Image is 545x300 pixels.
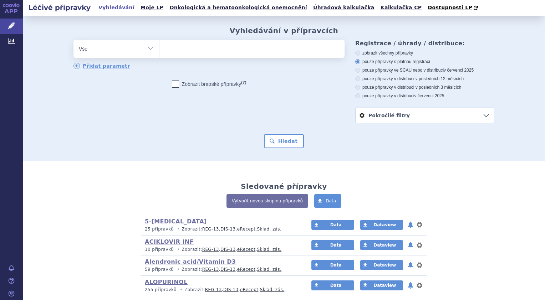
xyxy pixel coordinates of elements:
span: Dataview [373,263,396,268]
a: Data [311,260,354,270]
a: eRecept [237,227,256,232]
a: DIS-13 [223,287,238,292]
button: nastavení [416,221,423,229]
a: ACIKLOVIR INF [145,238,194,245]
h2: Vyhledávání v přípravcích [230,26,338,35]
span: v červenci 2025 [414,93,444,98]
a: Sklad. zás. [260,287,285,292]
p: Zobrazit: , , , [145,247,298,253]
a: Alendronic acid/Vitamin D3 [145,258,236,265]
a: Sklad. zás. [257,267,282,272]
p: Zobrazit: , , , [145,287,298,293]
a: Data [314,194,341,208]
button: nastavení [416,241,423,249]
a: Pokročilé filtry [356,108,494,123]
a: DIS-13 [220,267,235,272]
button: notifikace [407,241,414,249]
a: DIS-13 [220,247,235,252]
a: REG-13 [205,287,222,292]
span: Data [330,243,342,248]
button: notifikace [407,261,414,269]
a: Sklad. zás. [257,247,282,252]
a: Moje LP [138,3,165,12]
span: v červenci 2025 [444,68,474,73]
label: zobrazit všechny přípravky [355,50,494,56]
a: Dataview [360,220,403,230]
a: ALOPURINOL [145,279,188,285]
span: Dataview [373,243,396,248]
a: Data [311,220,354,230]
a: Data [311,240,354,250]
span: 10 přípravků [145,247,174,252]
a: REG-13 [202,267,219,272]
span: Data [330,222,342,227]
p: Zobrazit: , , , [145,267,298,273]
a: Dostupnosti LP [426,3,482,13]
a: eRecept [240,287,259,292]
span: Data [330,263,342,268]
label: pouze přípravky ve SCAU nebo v distribuci [355,67,494,73]
button: nastavení [416,261,423,269]
p: Zobrazit: , , , [145,226,298,232]
span: Data [330,283,342,288]
button: notifikace [407,221,414,229]
span: Data [326,198,336,203]
a: 5-[MEDICAL_DATA] [145,218,207,225]
a: Dataview [360,240,403,250]
button: notifikace [407,281,414,290]
span: Dataview [373,283,396,288]
a: REG-13 [202,247,219,252]
h2: Sledované přípravky [241,182,327,191]
a: Onkologická a hematoonkologická onemocnění [167,3,309,12]
i: • [178,287,184,293]
abbr: (?) [241,80,246,85]
a: Vyhledávání [96,3,137,12]
a: Sklad. zás. [257,227,282,232]
i: • [175,226,182,232]
i: • [175,267,182,273]
a: Dataview [360,260,403,270]
a: REG-13 [202,227,219,232]
i: • [175,247,182,253]
a: Úhradová kalkulačka [311,3,377,12]
a: eRecept [237,247,256,252]
label: pouze přípravky v distribuci v posledních 12 měsících [355,76,494,82]
a: Vytvořit novou skupinu přípravků [226,194,308,208]
a: DIS-13 [220,227,235,232]
span: Dostupnosti LP [428,5,472,10]
label: Zobrazit bratrské přípravky [172,81,246,88]
label: pouze přípravky v distribuci [355,93,494,99]
span: 25 přípravků [145,227,174,232]
h3: Registrace / úhrady / distribuce: [355,40,494,47]
label: pouze přípravky s platnou registrací [355,59,494,64]
span: 59 přípravků [145,267,174,272]
a: Kalkulačka CP [378,3,424,12]
h2: Léčivé přípravky [23,2,96,12]
a: Dataview [360,280,403,290]
span: Dataview [373,222,396,227]
a: Data [311,280,354,290]
span: 255 přípravků [145,287,177,292]
button: Hledat [264,134,304,148]
label: pouze přípravky v distribuci v posledních 3 měsících [355,84,494,90]
button: nastavení [416,281,423,290]
a: Přidat parametr [73,63,130,69]
a: eRecept [237,267,256,272]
